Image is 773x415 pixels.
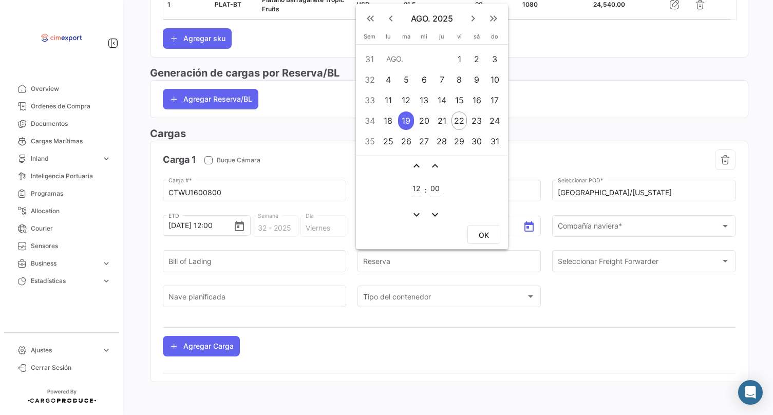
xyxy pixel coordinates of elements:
td: 35 [360,131,380,152]
td: 33 [360,90,380,110]
td: 4 de agosto de 2025 [380,69,397,90]
div: 13 [416,91,432,109]
div: 17 [486,91,503,109]
mat-icon: keyboard_arrow_left [385,12,397,25]
div: 16 [469,91,485,109]
span: OK [479,231,489,239]
td: 31 de agosto de 2025 [486,131,504,152]
td: 24 de agosto de 2025 [486,110,504,131]
div: 19 [398,111,414,130]
div: 30 [469,132,485,150]
td: 27 de agosto de 2025 [415,131,433,152]
button: expand_more icon [410,209,423,221]
td: : [424,174,427,207]
td: 20 de agosto de 2025 [415,110,433,131]
th: sábado [468,33,486,44]
td: 16 de agosto de 2025 [468,90,486,110]
td: 17 de agosto de 2025 [486,90,504,110]
td: 14 de agosto de 2025 [433,90,450,110]
td: 31 [360,49,380,69]
div: Abrir Intercom Messenger [738,380,763,405]
div: 31 [486,132,503,150]
div: 14 [434,91,450,109]
div: 12 [398,91,414,109]
td: 1 de agosto de 2025 [450,49,468,69]
td: 25 de agosto de 2025 [380,131,397,152]
td: 19 de agosto de 2025 [397,110,415,131]
th: jueves [433,33,450,44]
button: expand_less icon [410,160,423,172]
th: domingo [486,33,504,44]
button: OK [467,225,500,244]
td: 26 de agosto de 2025 [397,131,415,152]
td: 15 de agosto de 2025 [450,90,468,110]
td: 18 de agosto de 2025 [380,110,397,131]
div: 10 [486,70,503,89]
button: expand_more icon [429,209,441,221]
div: 1 [451,50,467,68]
td: 2 de agosto de 2025 [468,49,486,69]
div: 22 [451,111,467,130]
div: 3 [486,50,503,68]
div: 6 [416,70,432,89]
div: 15 [451,91,467,109]
div: 8 [451,70,467,89]
div: 21 [434,111,450,130]
div: 24 [486,111,503,130]
td: 13 de agosto de 2025 [415,90,433,110]
td: 8 de agosto de 2025 [450,69,468,90]
td: 32 [360,69,380,90]
div: 23 [469,111,485,130]
mat-icon: expand_less [429,160,441,172]
td: 12 de agosto de 2025 [397,90,415,110]
div: 2 [469,50,485,68]
div: 9 [469,70,485,89]
th: viernes [450,33,468,44]
td: 21 de agosto de 2025 [433,110,450,131]
td: 22 de agosto de 2025 [450,110,468,131]
div: 27 [416,132,432,150]
div: 7 [434,70,450,89]
div: 25 [380,132,396,150]
mat-icon: keyboard_double_arrow_left [364,12,376,25]
td: 28 de agosto de 2025 [433,131,450,152]
div: 28 [434,132,450,150]
td: 6 de agosto de 2025 [415,69,433,90]
div: 29 [451,132,467,150]
div: 5 [398,70,414,89]
td: 29 de agosto de 2025 [450,131,468,152]
th: lunes [380,33,397,44]
mat-icon: expand_more [429,209,441,221]
mat-icon: expand_more [410,209,423,221]
td: AGO. [380,49,450,69]
td: 3 de agosto de 2025 [486,49,504,69]
td: 30 de agosto de 2025 [468,131,486,152]
mat-icon: expand_less [410,160,423,172]
button: expand_less icon [429,160,441,172]
div: 20 [416,111,432,130]
td: 23 de agosto de 2025 [468,110,486,131]
td: 7 de agosto de 2025 [433,69,450,90]
div: 18 [380,111,396,130]
mat-icon: keyboard_double_arrow_right [487,12,500,25]
th: Sem [360,33,380,44]
td: 11 de agosto de 2025 [380,90,397,110]
td: 10 de agosto de 2025 [486,69,504,90]
td: 5 de agosto de 2025 [397,69,415,90]
th: martes [397,33,415,44]
th: miércoles [415,33,433,44]
div: 11 [380,91,396,109]
td: 34 [360,110,380,131]
span: AGO. 2025 [401,13,463,24]
mat-icon: keyboard_arrow_right [467,12,479,25]
div: 26 [398,132,414,150]
div: 4 [380,70,396,89]
td: 9 de agosto de 2025 [468,69,486,90]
